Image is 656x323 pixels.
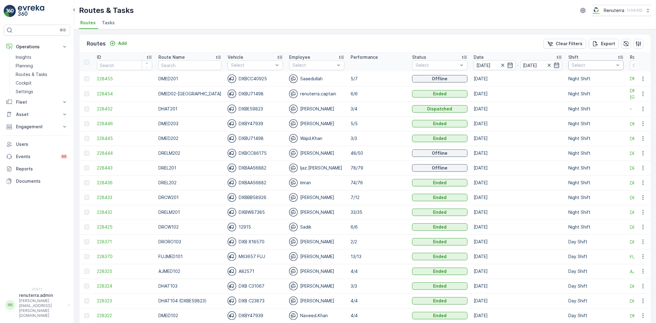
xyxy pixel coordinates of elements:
img: svg%3e [228,193,236,202]
p: Ended [433,121,447,127]
p: 48/50 [351,150,406,156]
p: Shift [568,54,578,60]
a: 228454 [97,91,152,97]
p: Renuterra [604,7,624,14]
p: Reports [16,166,68,172]
button: Fleet [4,96,70,108]
div: Toggle Row Selected [84,254,89,259]
p: 3/3 [351,283,406,289]
span: 228445 [97,135,152,142]
a: Users [4,138,70,150]
div: [PERSON_NAME] [289,105,344,113]
button: Operations [4,41,70,53]
p: 4/4 [351,313,406,319]
p: Add [118,40,127,46]
img: svg%3e [289,252,298,261]
div: [PERSON_NAME] [289,237,344,246]
td: [DATE] [471,205,565,220]
img: svg%3e [289,237,298,246]
p: DHAT103 [158,283,221,289]
p: Ended [433,283,447,289]
img: svg%3e [289,193,298,202]
p: Dispatched [427,106,452,112]
div: [PERSON_NAME] [289,297,344,305]
p: - [517,62,519,69]
img: svg%3e [228,119,236,128]
div: Toggle Row Selected [84,284,89,289]
div: Toggle Row Selected [84,195,89,200]
div: RR [5,300,15,310]
p: renuterra.admin [19,292,65,298]
a: 228443 [97,165,152,171]
div: DXBAA56882 [228,164,283,172]
p: Night Shift [568,150,624,156]
p: DREL201 [158,165,221,171]
div: 12915 [228,223,283,231]
button: Offline [412,75,467,82]
p: Events [16,154,57,160]
button: Clear Filters [543,39,586,49]
p: DMED201 [158,76,221,82]
p: 6/6 [351,91,406,97]
p: Route Plan [630,54,653,60]
p: 4/4 [351,298,406,304]
div: DXBBB58926 [228,193,283,202]
p: 5/7 [351,76,406,82]
p: AJMED102 [158,268,221,274]
td: [DATE] [471,234,565,249]
div: [PERSON_NAME] [289,282,344,290]
div: Toggle Row Selected [84,76,89,81]
p: Insights [16,54,31,60]
a: 228324 [97,283,152,289]
div: [PERSON_NAME] [289,149,344,158]
p: Fleet [16,99,58,105]
p: Night Shift [568,194,624,201]
img: svg%3e [228,237,236,246]
div: Toggle Row Selected [84,151,89,156]
p: Cockpit [16,80,32,86]
img: svg%3e [289,178,298,187]
button: Ended [412,223,467,231]
a: 228325 [97,268,152,274]
div: A82571 [228,267,283,276]
div: [PERSON_NAME] [289,208,344,217]
a: 228433 [97,194,152,201]
p: 4/4 [351,268,406,274]
p: Operations [16,44,58,50]
p: Night Shift [568,209,624,215]
a: Cockpit [13,79,70,87]
img: svg%3e [228,149,236,158]
p: DRCW102 [158,224,221,230]
p: 3/3 [351,135,406,142]
button: Asset [4,108,70,121]
td: [DATE] [471,161,565,175]
a: Events99 [4,150,70,163]
div: Sadik [289,223,344,231]
p: Night Shift [568,91,624,97]
div: DXBU71498 [228,90,283,98]
img: Screenshot_2024-07-26_at_13.33.01.png [592,7,601,14]
img: svg%3e [228,164,236,172]
span: Tasks [102,20,115,26]
div: Toggle Row Selected [84,91,89,96]
td: [DATE] [471,102,565,116]
input: dd/mm/yyyy [520,60,563,70]
p: Night Shift [568,165,624,171]
p: 74/76 [351,180,406,186]
p: Select [231,62,273,68]
td: [DATE] [471,175,565,190]
p: Routes [87,39,106,48]
button: Export [589,39,619,49]
img: svg%3e [228,178,236,187]
p: Status [412,54,426,60]
a: 228370 [97,253,152,260]
p: DHAT104 (DXBE59823) [158,298,221,304]
p: Night Shift [568,121,624,127]
span: 228455 [97,76,152,82]
img: svg%3e [289,149,298,158]
a: 228452 [97,106,152,112]
p: Select [572,62,614,68]
div: Toggle Row Selected [84,298,89,303]
p: Offline [432,150,448,156]
td: [DATE] [471,220,565,234]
